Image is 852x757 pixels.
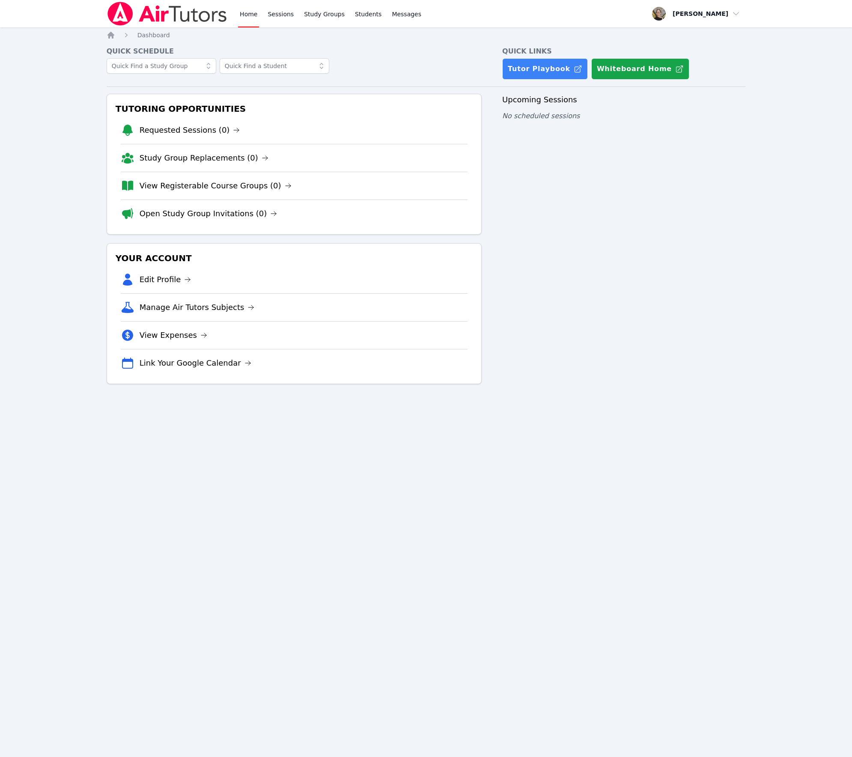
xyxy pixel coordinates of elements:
a: Tutor Playbook [502,58,588,80]
span: Dashboard [137,32,170,39]
a: Study Group Replacements (0) [140,152,268,164]
span: Messages [392,10,421,18]
nav: Breadcrumb [107,31,746,39]
a: Link Your Google Calendar [140,357,251,369]
h4: Quick Links [502,46,745,57]
h4: Quick Schedule [107,46,482,57]
a: View Expenses [140,329,207,341]
input: Quick Find a Student [220,58,329,74]
a: Dashboard [137,31,170,39]
a: Requested Sessions (0) [140,124,240,136]
h3: Upcoming Sessions [502,94,745,106]
a: Edit Profile [140,274,191,286]
input: Quick Find a Study Group [107,58,216,74]
button: Whiteboard Home [591,58,689,80]
a: View Registerable Course Groups (0) [140,180,292,192]
span: No scheduled sessions [502,112,580,120]
h3: Tutoring Opportunities [114,101,474,116]
h3: Your Account [114,250,474,266]
img: Air Tutors [107,2,228,26]
a: Manage Air Tutors Subjects [140,301,255,313]
a: Open Study Group Invitations (0) [140,208,277,220]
